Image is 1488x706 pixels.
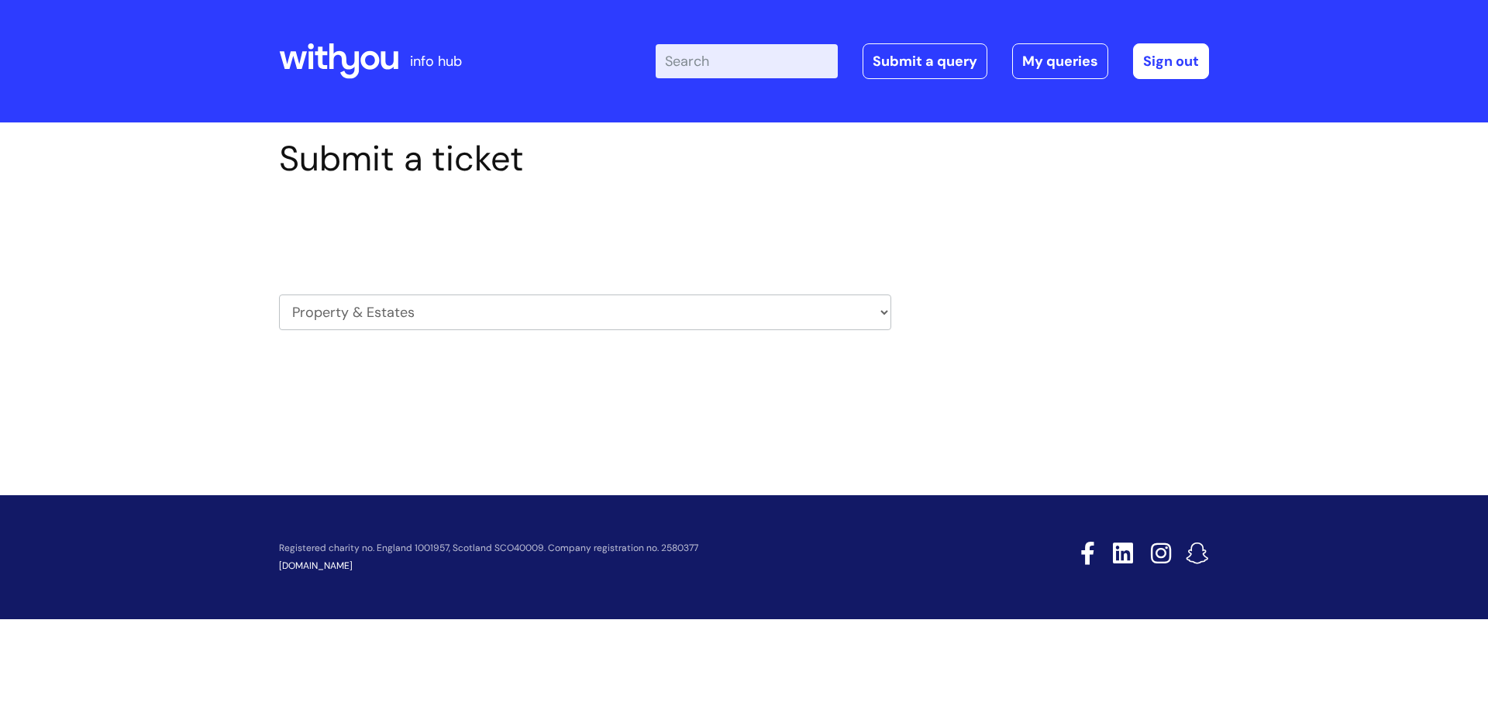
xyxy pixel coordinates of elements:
a: Submit a query [863,43,987,79]
h1: Submit a ticket [279,138,891,180]
div: | - [656,43,1209,79]
h2: Select issue type [279,215,891,244]
a: [DOMAIN_NAME] [279,560,353,572]
a: Sign out [1133,43,1209,79]
p: info hub [410,49,462,74]
p: Registered charity no. England 1001957, Scotland SCO40009. Company registration no. 2580377 [279,543,970,553]
input: Search [656,44,838,78]
a: My queries [1012,43,1108,79]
